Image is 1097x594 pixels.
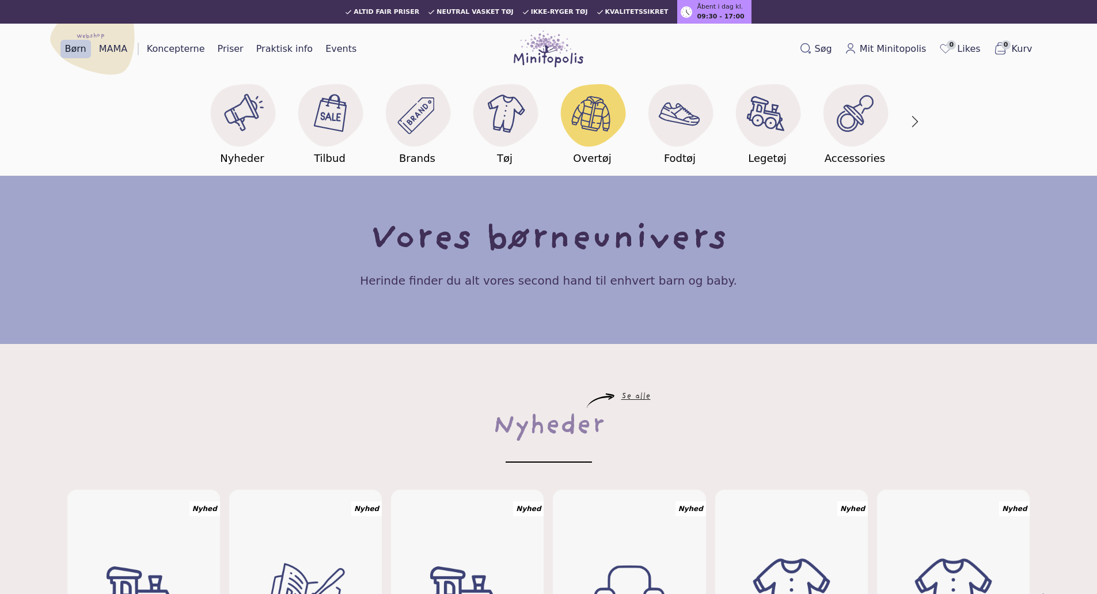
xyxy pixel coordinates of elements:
h5: Tilbud [314,150,346,167]
h5: Tøj [497,150,513,167]
span: Kvalitetssikret [605,9,669,16]
a: 0Likes [934,39,985,59]
h5: Accessories [825,150,886,167]
a: Tøj [461,77,549,167]
div: Nyhed [513,501,544,516]
a: Praktisk info [252,40,317,58]
a: Børn [60,40,91,58]
a: Legetøj [724,77,811,167]
h5: Nyheder [220,150,264,167]
img: Minitopolis logo [514,31,584,67]
a: Koncepterne [142,40,210,58]
h1: Vores børneunivers [370,222,727,259]
a: Accessories [811,77,899,167]
button: Søg [795,40,837,58]
a: Overtøj [549,77,636,167]
span: Mit Minitopolis [860,42,927,56]
span: Søg [815,42,832,56]
span: Ikke-ryger tøj [531,9,588,16]
a: Events [321,40,361,58]
span: 0 [947,40,956,50]
div: Nyheder [493,408,605,445]
span: Kurv [1012,42,1033,56]
span: Neutral vasket tøj [436,9,514,16]
div: Nyhed [675,501,706,516]
div: Nyhed [837,501,868,516]
h5: Legetøj [748,150,786,167]
div: Nyhed [999,501,1030,516]
span: 0 [1001,40,1011,50]
div: Nyhed [351,501,382,516]
a: MAMA [94,40,132,58]
h5: Overtøj [573,150,611,167]
h5: Fodtøj [664,150,696,167]
button: 0Kurv [989,39,1037,59]
h5: Brands [399,150,435,167]
a: Priser [213,40,248,58]
a: Se alle [621,394,651,400]
span: Altid fair priser [354,9,419,16]
a: Mit Minitopolis [840,40,931,58]
a: Nyheder [199,77,286,167]
span: Likes [957,42,980,56]
a: Fodtøj [636,77,724,167]
a: Tilbud [286,77,374,167]
span: 09:30 - 17:00 [697,12,744,22]
a: Brands [374,77,461,167]
span: Åbent i dag kl. [697,2,743,12]
h4: Herinde finder du alt vores second hand til enhvert barn og baby. [360,273,737,289]
div: Nyhed [189,501,220,516]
